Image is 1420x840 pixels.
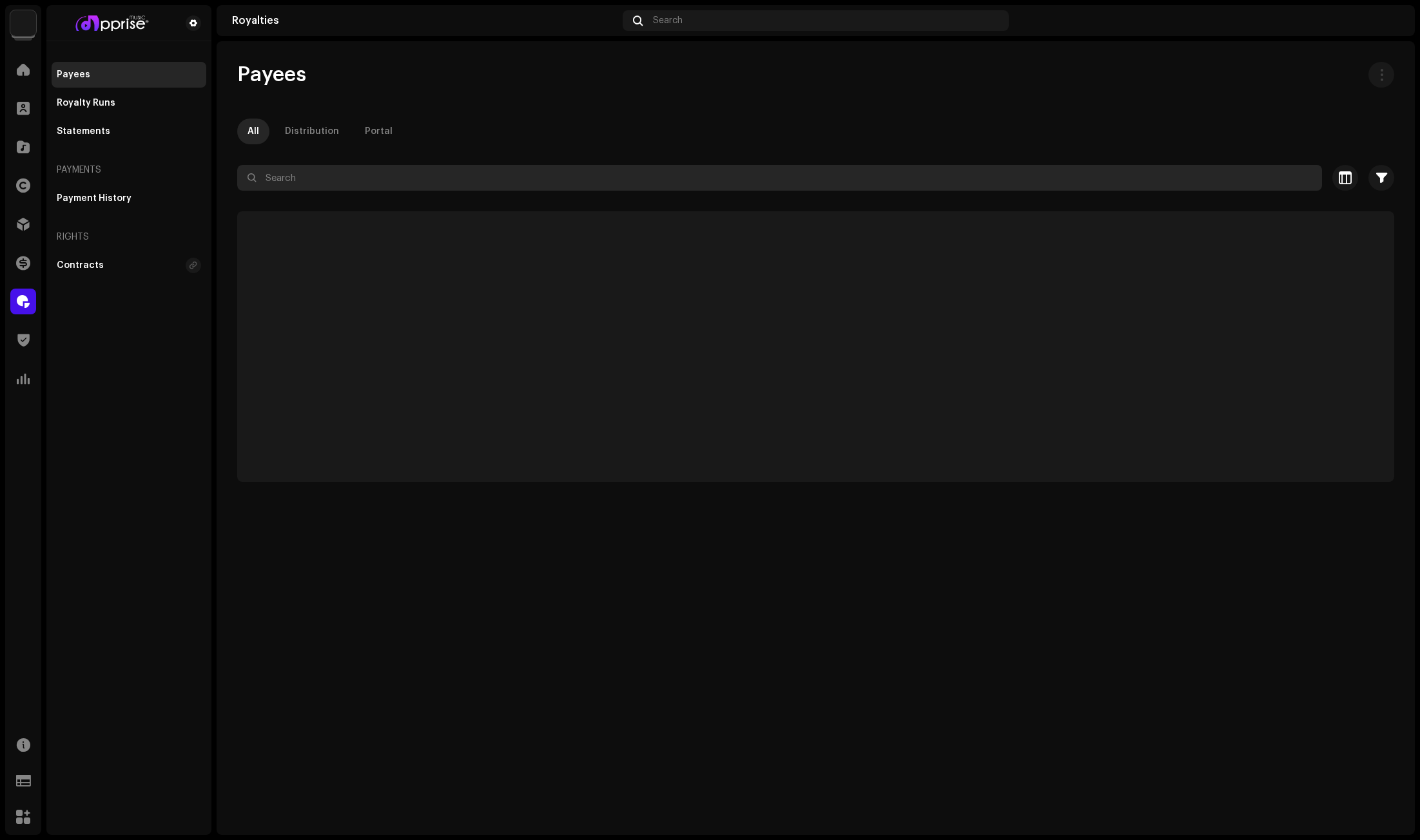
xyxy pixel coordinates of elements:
[57,260,104,271] div: Contracts
[57,70,90,80] div: Payees
[57,98,115,108] div: Royalty Runs
[1379,10,1399,31] img: 94355213-6620-4dec-931c-2264d4e76804
[52,155,206,186] re-a-nav-header: Payments
[57,15,165,31] img: bf2740f5-a004-4424-adf7-7bc84ff11fd7
[237,62,306,88] span: Payees
[52,119,206,144] re-m-nav-item: Statements
[52,90,206,116] re-m-nav-item: Royalty Runs
[52,186,206,211] re-m-nav-item: Payment History
[248,119,259,144] div: All
[52,62,206,88] re-m-nav-item: Payees
[52,222,206,253] re-a-nav-header: Rights
[57,193,131,204] div: Payment History
[237,165,1322,191] input: Search
[57,126,110,137] div: Statements
[10,10,36,36] img: 1c16f3de-5afb-4452-805d-3f3454e20b1b
[285,119,339,144] div: Distribution
[232,15,618,26] div: Royalties
[653,15,683,26] span: Search
[365,119,393,144] div: Portal
[52,253,206,278] re-m-nav-item: Contracts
